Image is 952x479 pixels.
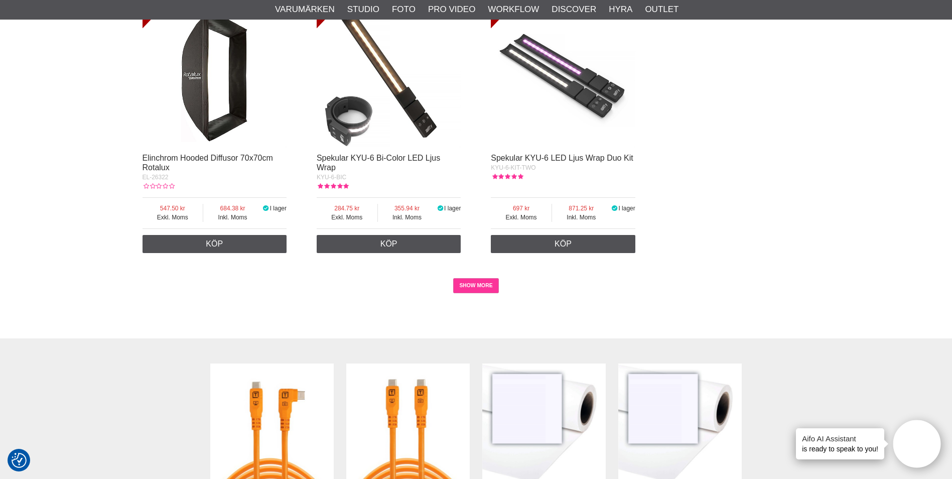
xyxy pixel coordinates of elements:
[491,172,523,181] div: Kundbetyg: 5.00
[143,204,203,213] span: 547.50
[378,204,437,213] span: 355.94
[378,213,437,222] span: Inkl. Moms
[453,278,499,293] a: SHOW MORE
[436,205,444,212] i: I lager
[488,3,539,16] a: Workflow
[275,3,335,16] a: Varumärken
[317,174,346,181] span: KYU-6-BIC
[143,235,287,253] a: Köp
[317,154,440,172] a: Spekular KYU-6 Bi-Color LED Ljus Wrap
[552,204,611,213] span: 871.25
[491,3,635,148] img: Spekular KYU-6 LED Ljus Wrap Duo Kit
[618,205,635,212] span: I lager
[203,204,262,213] span: 684.38
[347,3,379,16] a: Studio
[317,204,377,213] span: 284.75
[392,3,416,16] a: Foto
[552,3,596,16] a: Discover
[143,154,273,172] a: Elinchrom Hooded Diffusor 70x70cm Rotalux
[491,213,552,222] span: Exkl. Moms
[317,3,461,148] img: Spekular KYU-6 Bi-Color LED Ljus Wrap
[444,205,461,212] span: I lager
[203,213,262,222] span: Inkl. Moms
[317,182,349,191] div: Kundbetyg: 5.00
[143,3,287,148] img: Elinchrom Hooded Diffusor 70x70cm Rotalux
[645,3,678,16] a: Outlet
[12,451,27,469] button: Samtyckesinställningar
[12,453,27,468] img: Revisit consent button
[491,204,552,213] span: 697
[317,235,461,253] a: Köp
[491,235,635,253] a: Köp
[428,3,475,16] a: Pro Video
[143,174,169,181] span: EL-26322
[491,164,535,171] span: KYU-6-KIT-TWO
[491,154,633,162] a: Spekular KYU-6 LED Ljus Wrap Duo Kit
[552,213,611,222] span: Inkl. Moms
[317,213,377,222] span: Exkl. Moms
[143,213,203,222] span: Exkl. Moms
[802,433,878,444] h4: Aifo AI Assistant
[796,428,884,459] div: is ready to speak to you!
[609,3,632,16] a: Hyra
[611,205,619,212] i: I lager
[262,205,270,212] i: I lager
[270,205,287,212] span: I lager
[143,182,175,191] div: Kundbetyg: 0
